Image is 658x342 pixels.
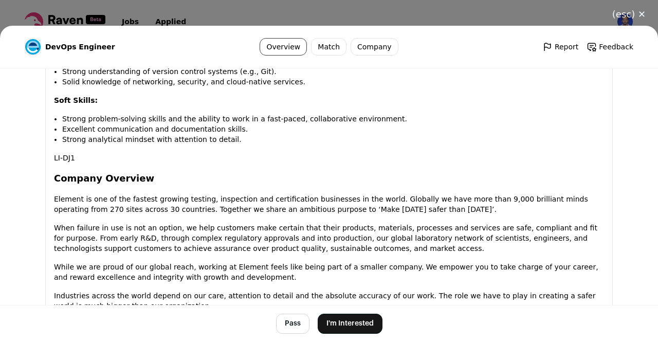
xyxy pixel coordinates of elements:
[600,3,658,26] button: Close modal
[62,66,604,77] li: Strong understanding of version control systems (e.g., Git).
[276,314,309,334] button: Pass
[54,96,98,104] strong: Soft Skills:
[54,262,604,282] p: While we are proud of our global reach, working at Element feels like being part of a smaller com...
[542,42,578,52] a: Report
[54,171,604,186] h2: Company Overview
[54,194,604,214] p: Element is one of the fastest growing testing, inspection and certification businesses in the wor...
[351,38,398,56] a: Company
[62,134,604,145] li: Strong analytical mindset with attention to detail.
[62,114,604,124] li: Strong problem-solving skills and the ability to work in a fast-paced, collaborative environment.
[25,39,41,55] img: 397987b067747d650d226872565d8e5956eac7a3b2d26dc610291122493a6e93.jpg
[45,42,115,52] span: DevOps Engineer
[587,42,633,52] a: Feedback
[54,223,604,254] p: When failure in use is not an option, we help customers make certain that their products, materia...
[62,124,604,134] li: Excellent communication and documentation skills.
[62,77,604,87] li: Solid knowledge of networking, security, and cloud-native services.
[311,38,346,56] a: Match
[260,38,307,56] a: Overview
[318,314,382,334] button: I'm Interested
[54,153,604,163] h1: LI-DJ1
[54,291,604,311] p: Industries across the world depend on our care, attention to detail and the absolute accuracy of ...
